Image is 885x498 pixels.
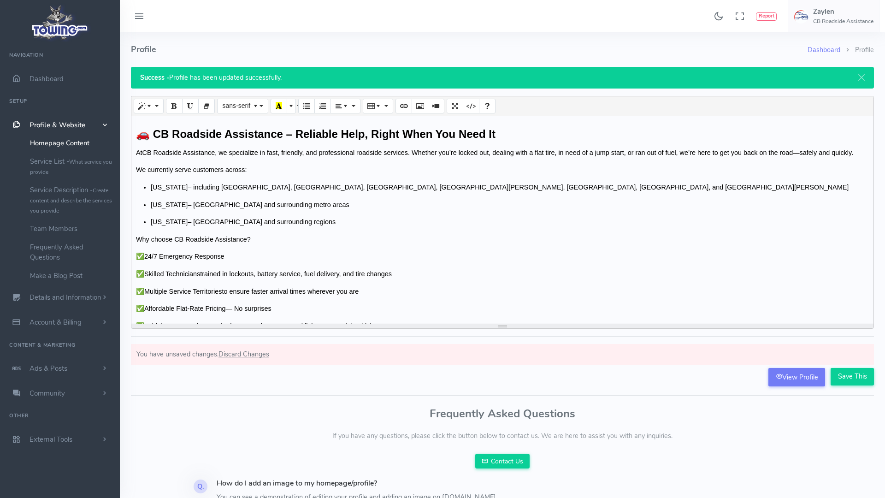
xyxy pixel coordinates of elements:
[23,267,120,285] a: Make a Blog Post
[23,181,120,219] a: Service Description -Create content and describe the services you provide
[215,149,799,156] span: , we specialize in fast, friendly, and professional roadside services. Whether you’re locked out,...
[136,166,247,173] span: We currently serve customers across:
[131,344,874,365] div: You have unsaved changes.
[218,350,269,359] span: Discard Changes
[831,368,874,385] input: Save This
[330,99,360,113] button: Paragraph
[30,187,112,214] small: Create content and describe the services you provide
[131,67,874,89] div: Profile has been updated successfully.
[144,253,224,260] span: 24/7 Emergency Response
[198,99,215,113] button: Remove Font Style (⌘+\)
[226,305,271,312] span: — No surprises
[447,99,463,113] button: Full Screen
[188,201,349,208] span: – [GEOGRAPHIC_DATA] and surrounding metro areas
[166,99,183,113] button: Bold (⌘+B)
[463,99,479,113] button: Code View
[756,12,777,21] button: Report
[412,99,428,113] button: Picture
[800,149,852,156] span: safely and quickly
[144,305,226,312] span: Affordable Flat-Rate Pricing
[182,99,199,113] button: Underline (⌘+U)
[314,99,331,113] button: Ordered list (⌘+⇧+NUM8)
[222,102,250,109] span: sans-serif
[144,288,222,295] span: Multiple Service Territories
[140,73,169,82] strong: Success -
[29,293,101,302] span: Details and Information
[188,218,336,225] span: – [GEOGRAPHIC_DATA] and surrounding regions
[794,9,808,24] img: user-image
[23,134,120,152] a: Homepage Content
[136,236,251,243] span: Why choose CB Roadside Assistance?
[200,270,392,278] span: trained in lockouts, battery service, fuel delivery, and tire changes
[136,270,144,278] span: ✅
[194,480,207,493] div: Q.
[29,435,72,444] span: External Tools
[151,184,188,191] span: [US_STATE]
[131,32,808,67] h4: Profile
[131,431,874,441] p: If you have any questions, please click the button below to contact us. We are here to assist you...
[188,184,849,191] span: – including [GEOGRAPHIC_DATA], [GEOGRAPHIC_DATA], [GEOGRAPHIC_DATA], [GEOGRAPHIC_DATA][PERSON_NAM...
[395,99,412,113] button: Link (⌘+K)
[23,238,120,267] a: Frequently Asked Questions
[29,120,85,130] span: Profile & Website
[813,8,873,15] h5: Zaylen
[29,3,91,42] img: logo
[851,149,853,156] span: .
[196,322,378,330] span: for standard cars, trucks, SUVs, and light commercial vehicles
[768,368,825,386] a: View Profile
[808,45,840,54] a: Dashboard
[136,253,144,260] span: ✅
[29,74,64,83] span: Dashboard
[217,99,268,113] button: Font Family
[136,128,496,140] span: 🚗 CB Roadside Assistance – Reliable Help, Right When You Need It
[23,152,120,181] a: Service List -What service you provide
[144,322,196,330] span: Vehicle Coverage
[813,18,873,24] h6: CB Roadside Assistance
[131,324,873,328] div: resize
[30,158,112,176] small: What service you provide
[222,288,359,295] span: to ensure faster arrival times wherever you are
[23,219,120,238] a: Team Members
[849,67,874,88] button: Close
[144,270,200,278] span: Skilled Technicians
[29,364,67,373] span: Ads & Posts
[287,99,296,113] button: More Color
[29,318,82,327] span: Account & Billing
[136,149,142,156] span: At
[428,99,444,113] button: Video
[29,389,65,398] span: Community
[479,99,496,113] button: Help
[298,99,315,113] button: Unordered list (⌘+⇧+NUM7)
[131,408,874,420] h3: Frequently Asked Questions
[475,454,530,468] a: Contact Us
[840,45,874,55] li: Profile
[271,99,287,113] button: Recent Color
[136,322,144,330] span: ✅
[136,305,144,312] span: ✅
[151,201,188,208] span: [US_STATE]
[363,99,393,113] button: Table
[151,218,188,225] span: [US_STATE]
[134,99,164,113] button: Style
[217,480,497,488] h4: How do I add an image to my homepage/profile?
[136,288,144,295] span: ✅
[142,149,215,156] span: CB Roadside Assistance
